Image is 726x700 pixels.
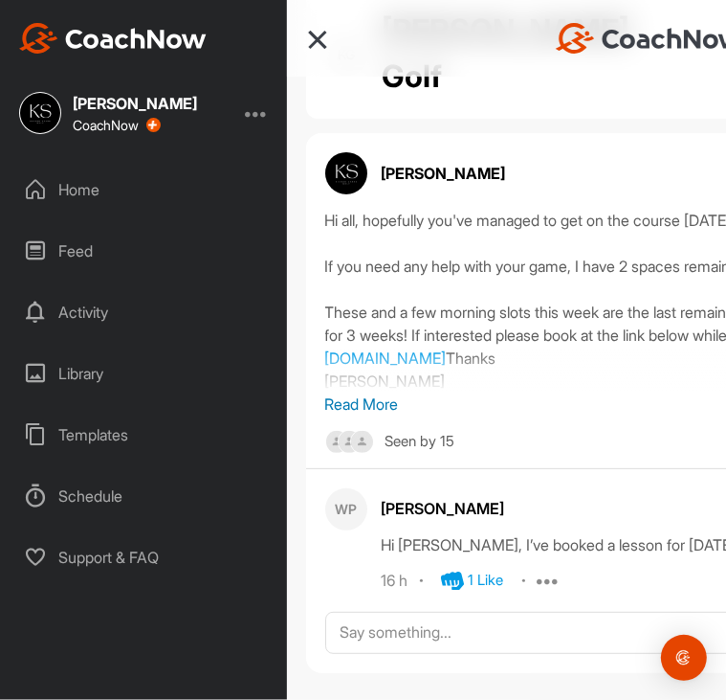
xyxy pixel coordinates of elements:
img: square_default-ef6cabf814de5a2bf16c804365e32c732080f9872bdf737d349900a9daf73cf9.png [325,430,349,454]
div: Activity [11,288,278,336]
img: square_04f4324d9ace40ccda30de43d03377b3.jpg [19,92,61,134]
div: Home [11,166,278,214]
div: Schedule [11,472,278,520]
div: Open Intercom Messenger [661,635,707,681]
div: Templates [11,411,278,459]
img: CoachNow [19,23,207,54]
div: 16 h [382,572,408,591]
img: square_default-ef6cabf814de5a2bf16c804365e32c732080f9872bdf737d349900a9daf73cf9.png [350,430,374,454]
img: square_default-ef6cabf814de5a2bf16c804365e32c732080f9872bdf737d349900a9daf73cf9.png [338,430,362,454]
div: [PERSON_NAME] [73,96,197,111]
p: [PERSON_NAME] [382,162,506,185]
img: avatar [325,152,367,194]
div: Support & FAQ [11,533,278,581]
div: WP [325,488,367,531]
div: Seen by 15 [385,430,454,454]
div: CoachNow [73,118,161,133]
div: 1 Like [469,570,504,592]
div: Feed [11,227,278,275]
div: Library [11,350,278,397]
